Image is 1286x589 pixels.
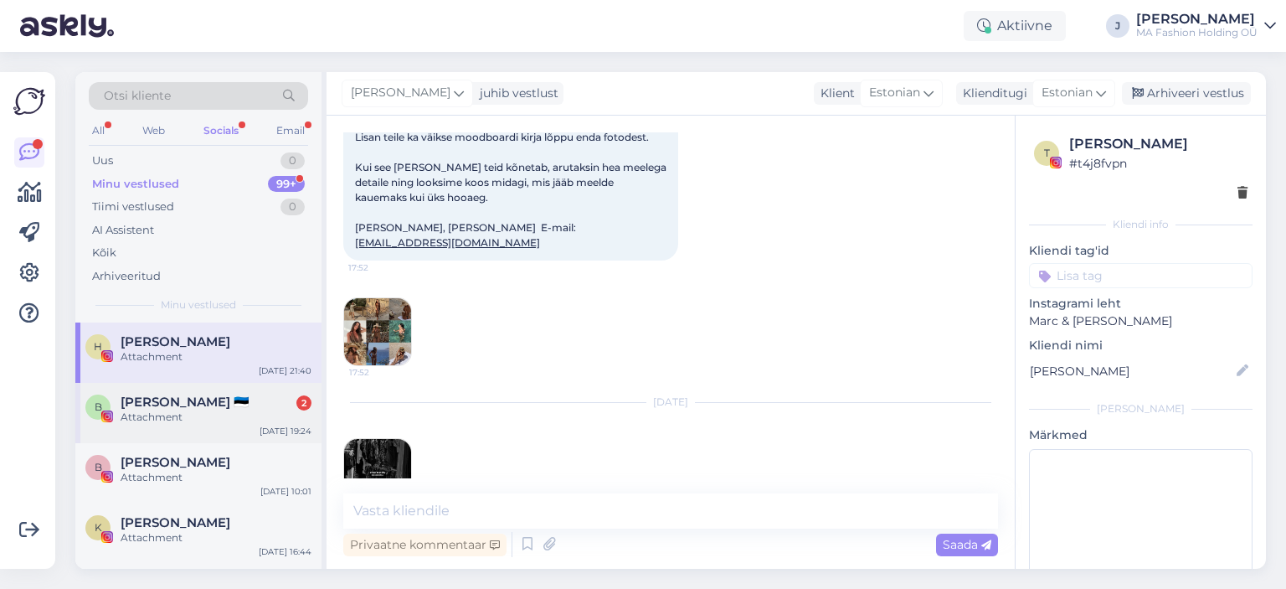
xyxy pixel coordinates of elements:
div: juhib vestlust [473,85,558,102]
div: [PERSON_NAME] [1069,134,1247,154]
div: 2 [296,395,311,411]
div: Privaatne kommentaar [343,534,507,556]
div: 0 [280,152,305,169]
div: Minu vestlused [92,176,179,193]
span: Estonian [1042,84,1093,102]
div: # t4j8fvpn [1069,154,1247,173]
span: Otsi kliente [104,87,171,105]
div: [DATE] 10:01 [260,485,311,498]
div: Kõik [92,245,116,261]
div: [DATE] 19:24 [260,425,311,437]
div: J [1106,14,1129,38]
div: Socials [200,120,242,142]
p: Marc & [PERSON_NAME] [1029,313,1253,330]
img: Attachment [344,298,411,365]
span: 17:52 [348,261,411,274]
img: attachment [344,439,411,506]
div: Arhiveeritud [92,268,161,285]
div: Arhiveeri vestlus [1122,82,1251,105]
span: Bjørvika Undertøy [121,455,230,470]
p: Kliendi tag'id [1029,242,1253,260]
div: 0 [280,199,305,215]
span: Helge [121,334,230,349]
span: t [1044,147,1050,159]
div: Uus [92,152,113,169]
div: Tiimi vestlused [92,199,174,215]
div: Aktiivne [964,11,1066,41]
input: Lisa nimi [1030,362,1233,380]
span: Minu vestlused [161,297,236,313]
p: Kliendi nimi [1029,337,1253,354]
div: All [89,120,108,142]
div: MA Fashion Holding OÜ [1136,26,1258,39]
span: Saada [943,537,991,552]
span: Breth 🇪🇪 [121,395,249,410]
div: Email [273,120,308,142]
p: Märkmed [1029,426,1253,444]
div: Attachment [121,470,311,485]
div: 99+ [268,176,305,193]
div: Attachment [121,410,311,425]
div: [DATE] 16:44 [259,545,311,558]
span: B [95,400,102,413]
span: [PERSON_NAME] [351,84,450,102]
div: Attachment [121,349,311,364]
span: B [95,461,102,473]
input: Lisa tag [1029,263,1253,288]
div: [PERSON_NAME] [1136,13,1258,26]
p: Instagrami leht [1029,295,1253,313]
span: 17:52 [349,366,412,379]
div: Kliendi info [1029,217,1253,232]
div: AI Assistent [92,222,154,239]
div: [DATE] [343,395,998,410]
div: [PERSON_NAME] [1029,401,1253,416]
div: Klienditugi [956,85,1027,102]
a: [PERSON_NAME]MA Fashion Holding OÜ [1136,13,1276,39]
div: Klient [814,85,855,102]
div: Attachment [121,530,311,545]
span: K [95,521,102,534]
span: Estonian [869,84,920,102]
div: Web [139,120,168,142]
div: [DATE] 21:40 [259,364,311,377]
a: [EMAIL_ADDRESS][DOMAIN_NAME] [355,236,540,249]
img: Askly Logo [13,85,45,117]
span: H [94,340,102,353]
span: Katariina Rahumägi [121,515,230,530]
